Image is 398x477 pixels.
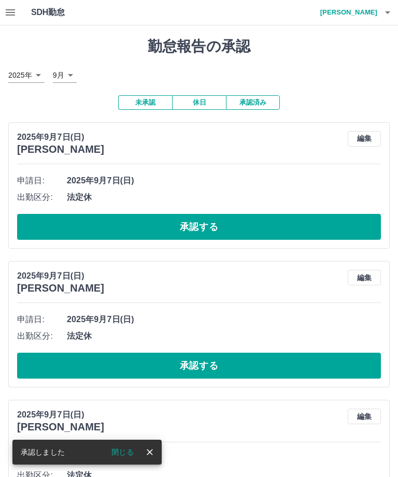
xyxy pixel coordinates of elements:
p: 2025年9月7日(日) [17,409,104,421]
button: 編集 [348,131,381,147]
div: 承認しました [21,443,65,461]
h3: [PERSON_NAME] [17,282,104,294]
span: 2025年9月7日(日) [67,453,381,465]
button: 休日 [172,95,226,110]
span: 法定休 [67,191,381,204]
h3: [PERSON_NAME] [17,421,104,433]
button: close [142,444,158,460]
div: 2025年 [8,68,45,83]
span: 2025年9月7日(日) [67,175,381,187]
span: 法定休 [67,330,381,342]
span: 出勤区分: [17,191,67,204]
p: 2025年9月7日(日) [17,131,104,143]
span: 出勤区分: [17,330,67,342]
button: 閉じる [103,444,142,460]
span: 2025年9月7日(日) [67,313,381,326]
button: 編集 [348,409,381,424]
button: 承認済み [226,95,280,110]
span: 申請日: [17,313,67,326]
button: 承認する [17,353,381,379]
h3: [PERSON_NAME] [17,143,104,155]
button: 編集 [348,270,381,285]
span: 申請日: [17,175,67,187]
p: 2025年9月7日(日) [17,270,104,282]
h1: 勤怠報告の承認 [8,38,390,55]
button: 承認する [17,214,381,240]
button: 未承認 [118,95,172,110]
div: 9月 [53,68,77,83]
